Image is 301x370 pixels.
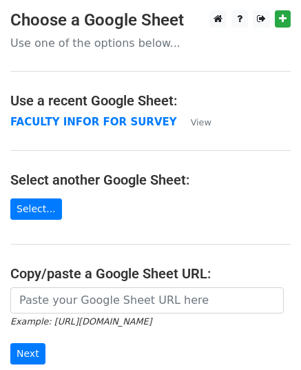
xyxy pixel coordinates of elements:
input: Next [10,343,45,364]
small: View [191,117,211,127]
a: View [177,116,211,128]
a: Select... [10,198,62,220]
h4: Select another Google Sheet: [10,172,291,188]
input: Paste your Google Sheet URL here [10,287,284,314]
h3: Choose a Google Sheet [10,10,291,30]
a: FACULTY INFOR FOR SURVEY [10,116,177,128]
p: Use one of the options below... [10,36,291,50]
small: Example: [URL][DOMAIN_NAME] [10,316,152,327]
h4: Copy/paste a Google Sheet URL: [10,265,291,282]
h4: Use a recent Google Sheet: [10,92,291,109]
